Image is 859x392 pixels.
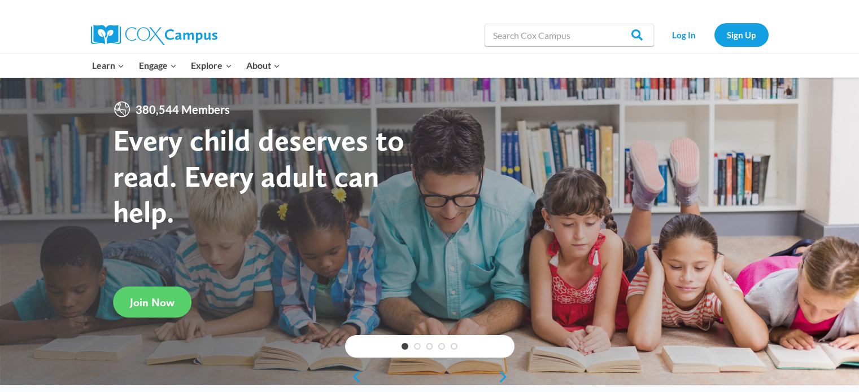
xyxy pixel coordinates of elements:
nav: Primary Navigation [85,54,287,77]
a: 3 [426,343,433,350]
a: previous [345,370,362,384]
span: Engage [139,58,177,73]
span: Explore [191,58,232,73]
a: 5 [451,343,457,350]
input: Search Cox Campus [485,24,654,46]
span: 380,544 Members [131,100,234,118]
a: Sign Up [714,23,769,46]
span: Learn [92,58,124,73]
a: Log In [660,23,709,46]
span: Join Now [130,296,175,309]
a: 2 [414,343,421,350]
a: 4 [438,343,445,350]
a: next [498,370,514,384]
a: 1 [402,343,408,350]
a: Join Now [113,287,191,318]
span: About [246,58,280,73]
img: Cox Campus [91,25,217,45]
strong: Every child deserves to read. Every adult can help. [113,122,404,230]
nav: Secondary Navigation [660,23,769,46]
div: content slider buttons [345,365,514,388]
